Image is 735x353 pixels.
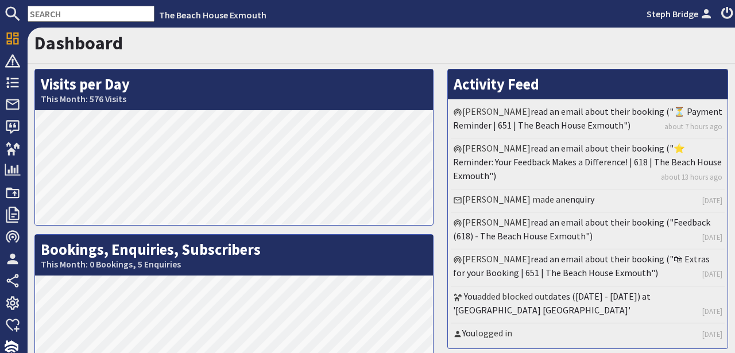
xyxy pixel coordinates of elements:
a: read an email about their booking ("⭐ Reminder: Your Feedback Makes a Difference! | 618 | The Bea... [453,142,722,181]
a: 30/09/2025 05:54 [702,232,722,243]
li: logged in [451,324,725,346]
a: 03/10/2025 01:49 [661,172,722,183]
a: enquiry [566,193,594,205]
a: read an email about their booking ("Feedback (618) - The Beach House Exmouth") [453,216,710,242]
li: [PERSON_NAME] [451,213,725,250]
h2: Bookings, Enquiries, Subscribers [35,235,433,276]
a: read an email about their booking ("⏳ Payment Reminder | 651 | The Beach House Exmouth") [453,106,722,131]
small: This Month: 576 Visits [41,94,427,104]
a: Dashboard [34,32,123,55]
li: [PERSON_NAME] [451,139,725,189]
a: 29/09/2025 10:43 [702,329,722,340]
input: SEARCH [28,6,154,22]
a: You [462,327,475,339]
a: 29/09/2025 10:46 [702,306,722,317]
a: You [464,290,477,302]
a: 29/09/2025 18:52 [702,269,722,280]
a: 03/10/2025 07:45 [664,121,722,132]
a: dates ([DATE] - [DATE]) at '[GEOGRAPHIC_DATA] [GEOGRAPHIC_DATA]' [453,290,651,316]
li: [PERSON_NAME] [451,250,725,286]
li: added blocked out [451,287,725,324]
a: The Beach House Exmouth [159,9,266,21]
li: [PERSON_NAME] [451,102,725,139]
a: Steph Bridge [647,7,714,21]
a: 30/09/2025 14:04 [702,195,722,206]
a: Activity Feed [454,75,539,94]
a: read an email about their booking ("🛍 Extras for your Booking | 651 | The Beach House Exmouth") [453,253,710,278]
small: This Month: 0 Bookings, 5 Enquiries [41,259,427,270]
h2: Visits per Day [35,69,433,110]
li: [PERSON_NAME] made an [451,190,725,213]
